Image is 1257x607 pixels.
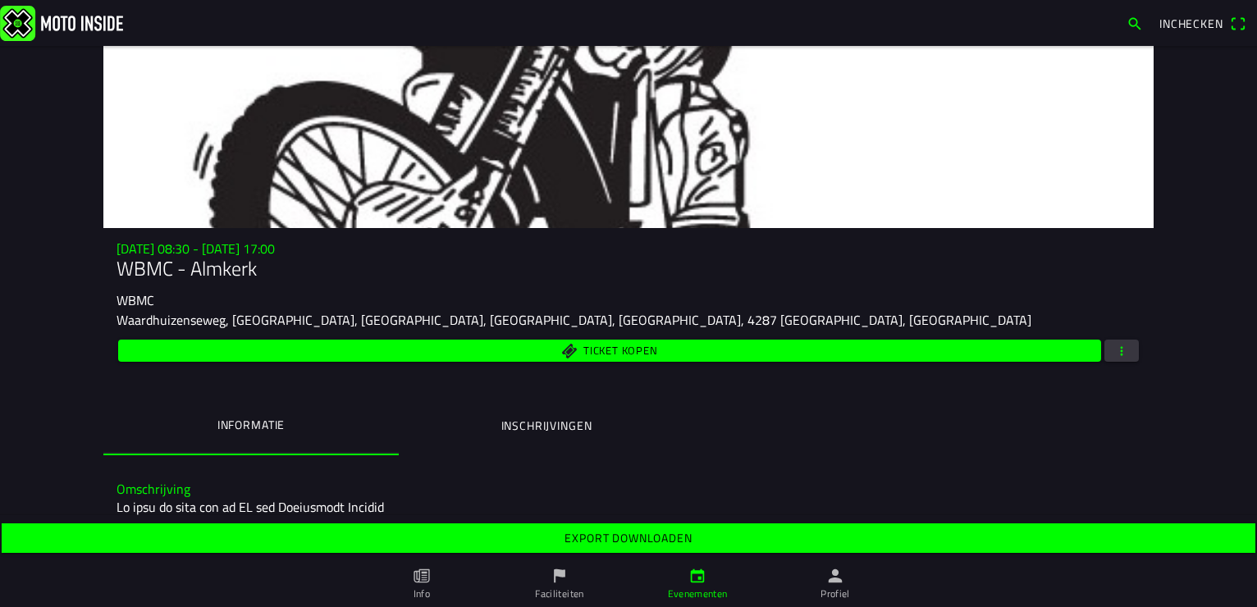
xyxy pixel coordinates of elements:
ion-label: Inschrijvingen [501,417,592,435]
h1: WBMC - Almkerk [117,257,1140,281]
ion-text: WBMC [117,290,154,310]
span: Inchecken [1159,15,1223,32]
ion-label: Evenementen [668,586,728,601]
ion-icon: kalender [688,567,706,585]
ion-text: Waardhuizenseweg, [GEOGRAPHIC_DATA], [GEOGRAPHIC_DATA], [GEOGRAPHIC_DATA], [GEOGRAPHIC_DATA], 428... [117,310,1031,330]
ion-icon: persoon [826,567,844,585]
a: IncheckenQR-scanner [1151,9,1254,37]
a: zoeken [1118,9,1151,37]
ion-label: Informatie [217,416,285,434]
ion-icon: papier [413,567,431,585]
h3: [DATE] 08:30 - [DATE] 17:00 [117,241,1140,257]
ion-label: Profiel [820,586,850,601]
ion-button: Export downloaden [2,523,1255,553]
ion-label: Info [414,586,430,601]
ion-label: Faciliteiten [535,586,583,601]
span: Ticket kopen [583,345,657,356]
ion-icon: vlag [551,567,569,585]
h3: Omschrijving [117,481,1140,497]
